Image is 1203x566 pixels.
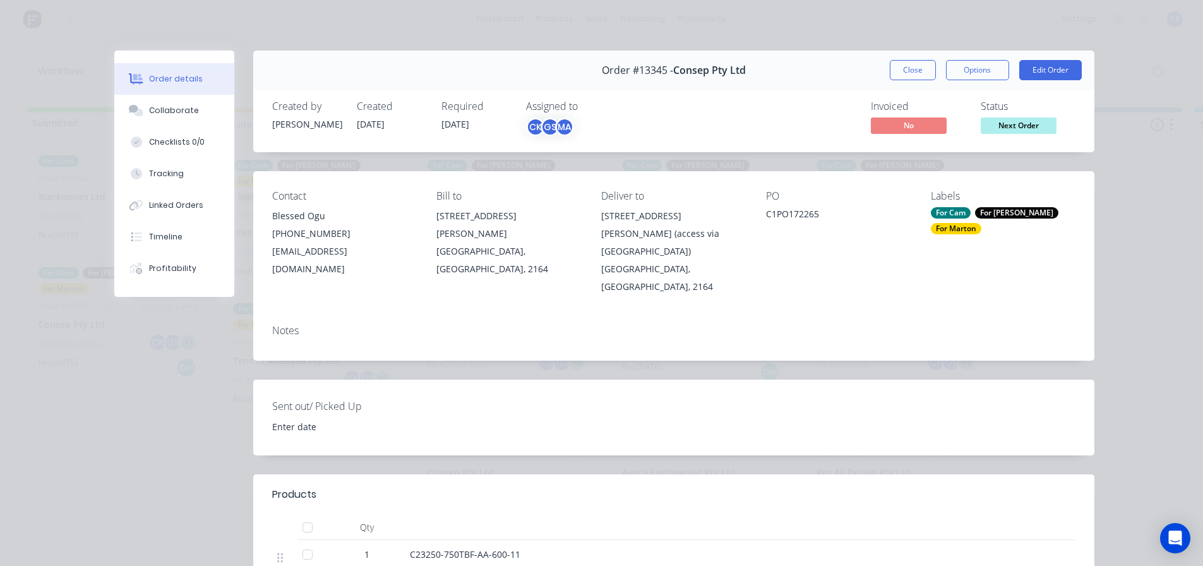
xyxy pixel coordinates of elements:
[601,207,746,296] div: [STREET_ADDRESS][PERSON_NAME] (access via [GEOGRAPHIC_DATA])[GEOGRAPHIC_DATA], [GEOGRAPHIC_DATA],...
[114,158,234,190] button: Tracking
[871,117,947,133] span: No
[931,223,981,234] div: For Marton
[149,105,199,116] div: Collaborate
[541,117,560,136] div: GS
[931,190,1075,202] div: Labels
[673,64,746,76] span: Consep Pty Ltd
[410,548,520,560] span: C23250-750TBF-AA-600-11
[272,190,417,202] div: Contact
[364,548,369,561] span: 1
[114,126,234,158] button: Checklists 0/0
[272,243,417,278] div: [EMAIL_ADDRESS][DOMAIN_NAME]
[441,100,511,112] div: Required
[981,117,1056,133] span: Next Order
[526,100,652,112] div: Assigned to
[526,117,545,136] div: CK
[149,168,184,179] div: Tracking
[114,95,234,126] button: Collaborate
[946,60,1009,80] button: Options
[436,207,581,243] div: [STREET_ADDRESS][PERSON_NAME]
[149,200,203,211] div: Linked Orders
[357,118,385,130] span: [DATE]
[601,207,746,260] div: [STREET_ADDRESS][PERSON_NAME] (access via [GEOGRAPHIC_DATA])
[601,260,746,296] div: [GEOGRAPHIC_DATA], [GEOGRAPHIC_DATA], 2164
[272,325,1075,337] div: Notes
[526,117,574,136] button: CKGSMA
[436,190,581,202] div: Bill to
[149,136,205,148] div: Checklists 0/0
[975,207,1058,219] div: For [PERSON_NAME]
[766,207,911,225] div: C1PO172265
[114,63,234,95] button: Order details
[602,64,673,76] span: Order #13345 -
[436,243,581,278] div: [GEOGRAPHIC_DATA], [GEOGRAPHIC_DATA], 2164
[114,190,234,221] button: Linked Orders
[149,263,196,274] div: Profitability
[272,487,316,502] div: Products
[149,231,183,243] div: Timeline
[272,207,417,278] div: Blessed Ogu[PHONE_NUMBER][EMAIL_ADDRESS][DOMAIN_NAME]
[555,117,574,136] div: MA
[871,100,966,112] div: Invoiced
[149,73,203,85] div: Order details
[272,100,342,112] div: Created by
[272,207,417,225] div: Blessed Ogu
[981,117,1056,136] button: Next Order
[981,100,1075,112] div: Status
[329,515,405,540] div: Qty
[436,207,581,278] div: [STREET_ADDRESS][PERSON_NAME][GEOGRAPHIC_DATA], [GEOGRAPHIC_DATA], 2164
[1019,60,1082,80] button: Edit Order
[114,253,234,284] button: Profitability
[766,190,911,202] div: PO
[263,417,421,436] input: Enter date
[272,225,417,243] div: [PHONE_NUMBER]
[272,399,430,414] label: Sent out/ Picked Up
[890,60,936,80] button: Close
[931,207,971,219] div: For Cam
[114,221,234,253] button: Timeline
[441,118,469,130] span: [DATE]
[272,117,342,131] div: [PERSON_NAME]
[601,190,746,202] div: Deliver to
[1160,523,1190,553] div: Open Intercom Messenger
[357,100,426,112] div: Created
